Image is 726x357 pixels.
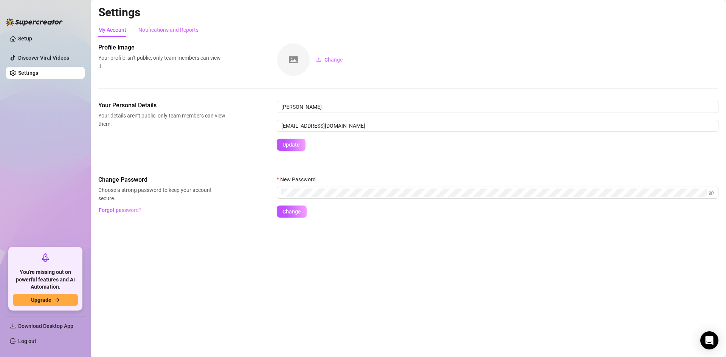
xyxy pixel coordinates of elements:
[18,70,38,76] a: Settings
[99,207,141,213] span: Forgot password?
[277,175,321,184] label: New Password
[31,297,51,303] span: Upgrade
[18,323,73,329] span: Download Desktop App
[98,43,225,52] span: Profile image
[98,5,718,20] h2: Settings
[138,26,199,34] div: Notifications and Reports
[18,55,69,61] a: Discover Viral Videos
[324,57,343,63] span: Change
[709,190,714,195] span: eye-invisible
[98,186,225,202] span: Choose a strong password to keep your account secure.
[98,26,126,34] div: My Account
[282,209,301,215] span: Change
[277,206,307,218] button: Change
[13,269,78,291] span: You're missing out on powerful features and AI Automation.
[98,101,225,110] span: Your Personal Details
[281,189,707,197] input: New Password
[282,142,300,148] span: Update
[310,54,349,66] button: Change
[98,175,225,184] span: Change Password
[316,57,321,62] span: upload
[277,43,310,76] img: square-placeholder.png
[700,331,718,349] div: Open Intercom Messenger
[10,323,16,329] span: download
[277,139,306,151] button: Update
[277,101,718,113] input: Enter name
[18,36,32,42] a: Setup
[41,253,50,262] span: rocket
[98,111,225,128] span: Your details aren’t public, only team members can view them.
[18,338,36,344] a: Log out
[98,204,141,216] button: Forgot password?
[13,294,78,306] button: Upgradearrow-right
[54,297,60,303] span: arrow-right
[98,54,225,70] span: Your profile isn’t public, only team members can view it.
[277,120,718,132] input: Enter new email
[6,18,63,26] img: logo-BBDzfeDw.svg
